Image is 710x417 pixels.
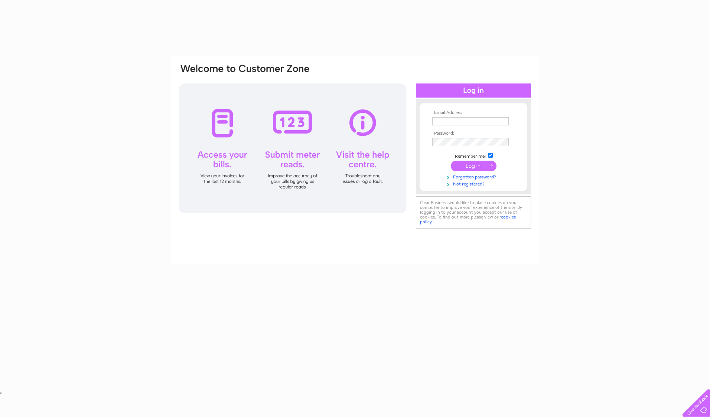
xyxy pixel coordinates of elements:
[432,173,517,180] a: Forgotten password?
[430,152,517,159] td: Remember me?
[430,131,517,136] th: Password:
[451,161,496,171] input: Submit
[432,180,517,187] a: Not registered?
[416,196,531,229] div: Clear Business would like to place cookies on your computer to improve your experience of the sit...
[420,214,516,224] a: cookies policy
[430,110,517,115] th: Email Address:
